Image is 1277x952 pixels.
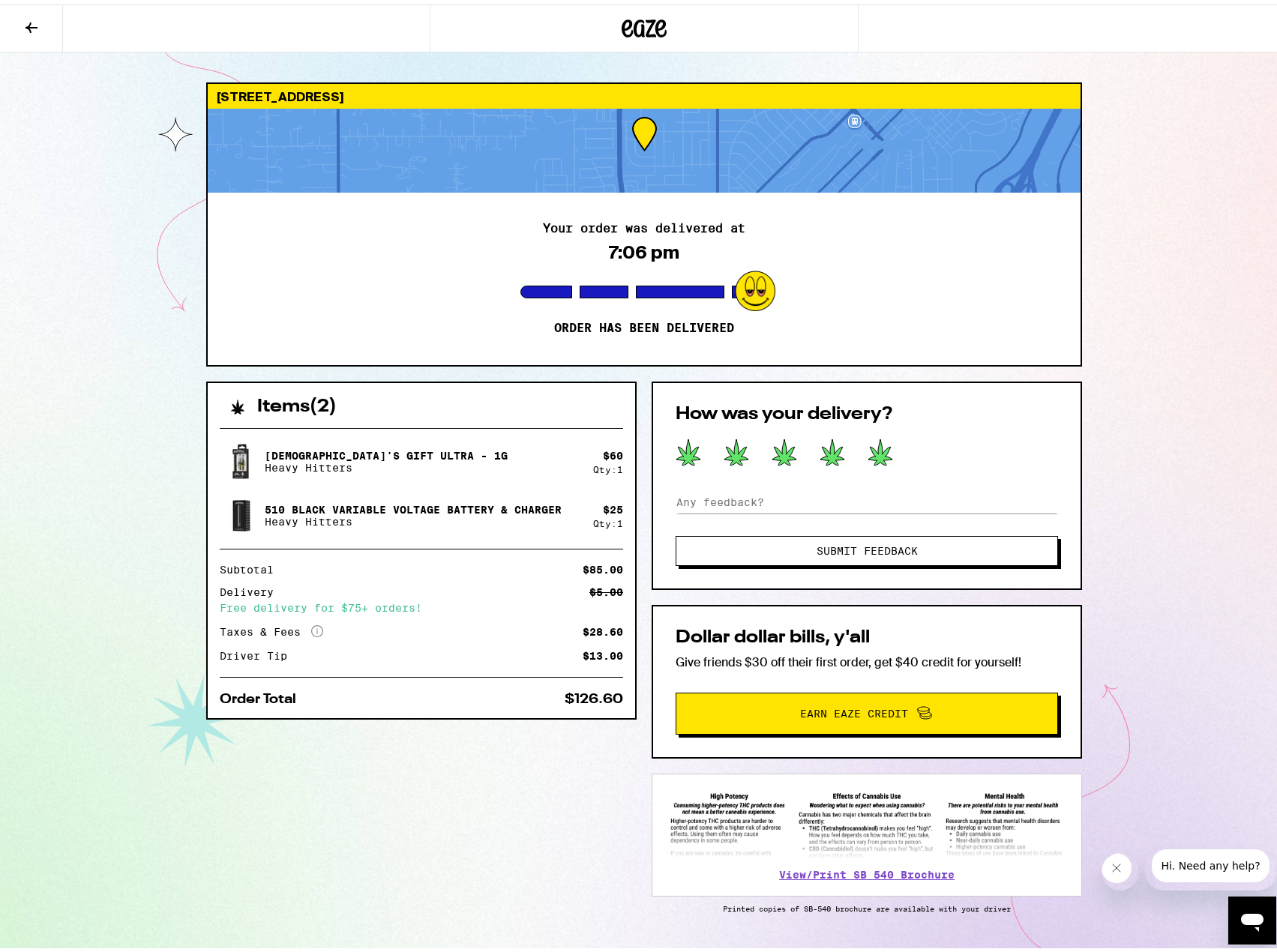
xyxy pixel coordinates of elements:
button: Earn Eaze Credit [676,688,1058,730]
button: Submit Feedback [676,531,1058,561]
span: Submit Feedback [817,541,918,552]
iframe: Close message [1102,849,1139,886]
a: View/Print SB 540 Brochure [779,864,955,876]
div: $85.00 [583,560,623,570]
div: $ 60 [603,445,623,457]
p: Heavy Hitters [265,457,508,469]
div: $ 25 [603,499,623,511]
img: God's Gift Ultra - 1g [220,436,262,478]
div: Qty: 1 [593,514,623,524]
div: Driver Tip [220,646,298,657]
div: $28.60 [583,622,623,633]
div: 7:06 pm [609,238,679,259]
span: Earn Eaze Credit [800,704,908,714]
img: 510 Black Variable Voltage Battery & Charger [220,490,262,532]
p: Printed copies of SB-540 brochure are available with your driver [652,900,1082,909]
div: Taxes & Fees [220,621,323,634]
div: $126.60 [565,688,623,702]
iframe: Message from company [1145,845,1276,886]
input: Any feedback? [676,486,1058,509]
div: Free delivery for $75+ orders! [220,598,623,609]
div: $13.00 [583,646,623,657]
p: Order has been delivered [554,316,734,331]
div: $5.00 [589,582,623,593]
h2: Dollar dollar bills, y'all [676,624,1058,642]
div: Qty: 1 [593,460,623,470]
h2: How was your delivery? [676,401,1058,419]
div: Order Total [220,688,307,702]
h2: Your order was delivered at [543,218,745,230]
iframe: Button to launch messaging window [1228,892,1276,940]
div: Subtotal [220,560,284,570]
img: SB 540 Brochure preview [667,785,1066,855]
div: Delivery [220,582,284,593]
div: [STREET_ADDRESS] [208,79,1081,104]
p: 510 Black Variable Voltage Battery & Charger [265,499,562,511]
h2: Items ( 2 ) [257,394,337,412]
p: [DEMOGRAPHIC_DATA]'s Gift Ultra - 1g [265,445,508,457]
p: Heavy Hitters [265,511,562,523]
p: Give friends $30 off their first order, get $40 credit for yourself! [676,650,1058,666]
